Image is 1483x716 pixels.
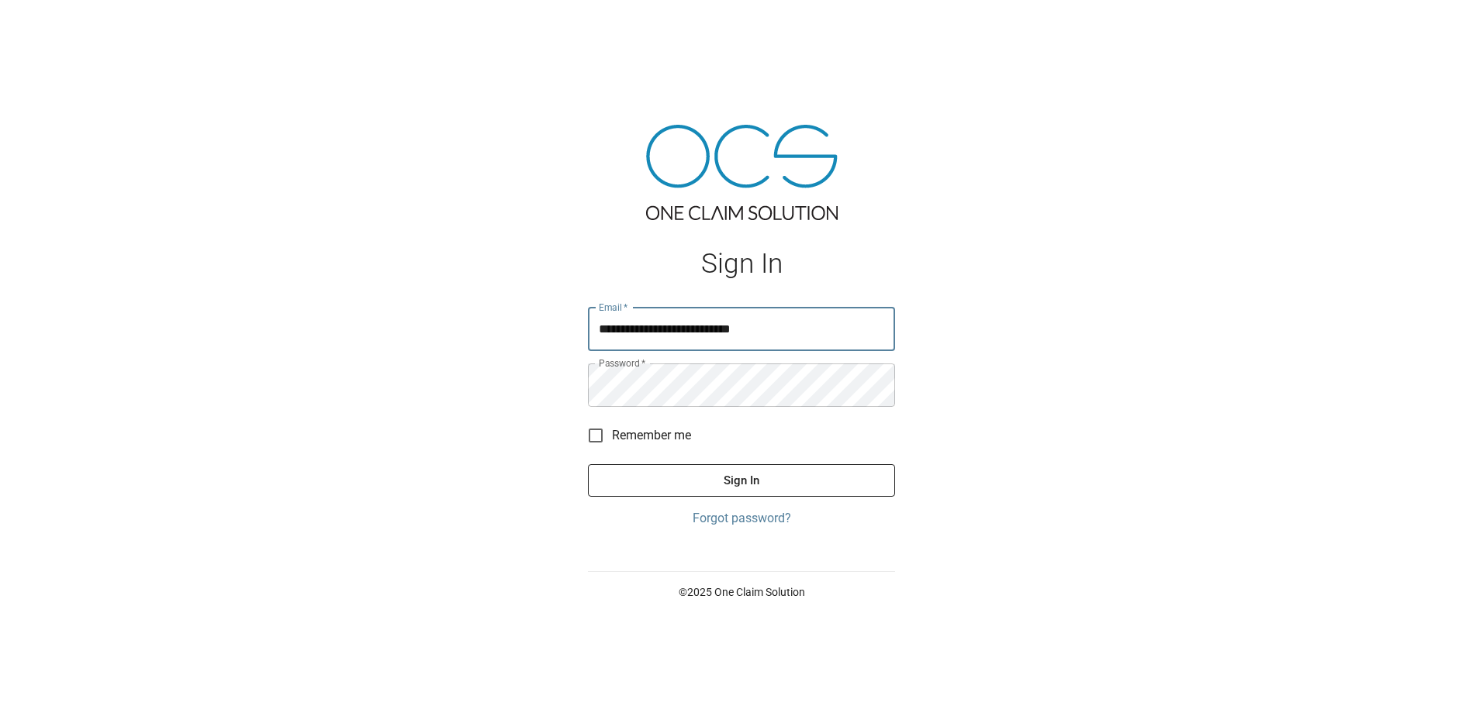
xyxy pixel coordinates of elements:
[588,509,895,528] a: Forgot password?
[588,248,895,280] h1: Sign In
[646,125,838,220] img: ocs-logo-tra.png
[588,464,895,497] button: Sign In
[599,301,628,314] label: Email
[19,9,81,40] img: ocs-logo-white-transparent.png
[612,426,691,445] span: Remember me
[599,356,645,370] label: Password
[588,584,895,600] p: © 2025 One Claim Solution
